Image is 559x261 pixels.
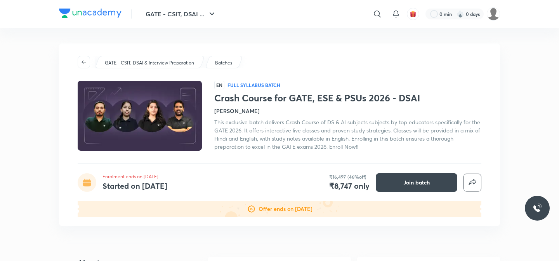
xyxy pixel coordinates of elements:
[76,80,203,151] img: Thumbnail
[329,180,370,192] h4: ₹8,747 only
[141,6,221,22] button: GATE - CSIT, DSAI ...
[214,118,480,150] span: This exclusive batch delivers Crash Course of DS & AI subjects subjects by top educators specific...
[214,92,481,104] h1: Crash Course for GATE, ESE & PSUs 2026 - DSAI
[347,173,366,180] p: (46%off)
[214,59,234,66] a: Batches
[407,8,419,20] button: avatar
[376,173,457,192] button: Join batch
[214,107,260,115] h4: [PERSON_NAME]
[105,59,194,66] p: GATE - CSIT, DSAI & Interview Preparation
[259,206,312,212] span: Offer ends on [DATE]
[247,204,256,214] img: offer
[59,9,122,18] img: Company Logo
[102,181,167,191] h4: Started on [DATE]
[329,173,346,180] p: ₹16,497
[487,7,500,21] img: Abdul Ramzeen
[533,204,542,213] img: ttu
[59,9,122,20] a: Company Logo
[457,10,464,18] img: streak
[102,173,167,180] p: Enrolment ends on [DATE]
[214,81,224,89] span: EN
[227,82,280,88] p: Full Syllabus Batch
[403,179,430,186] span: Join batch
[78,201,481,217] img: offer
[410,10,417,17] img: avatar
[215,59,232,66] p: Batches
[104,59,196,66] a: GATE - CSIT, DSAI & Interview Preparation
